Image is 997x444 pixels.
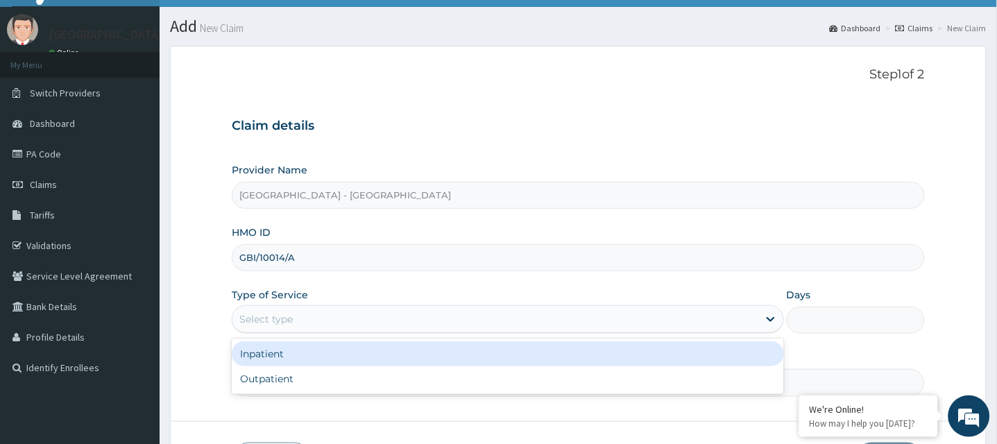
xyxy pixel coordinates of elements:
[232,366,784,391] div: Outpatient
[810,418,928,429] p: How may I help you today?
[830,22,881,34] a: Dashboard
[232,67,925,83] p: Step 1 of 2
[7,14,38,45] img: User Image
[232,225,271,239] label: HMO ID
[935,22,987,34] li: New Claim
[49,28,163,41] p: [GEOGRAPHIC_DATA]
[30,117,75,130] span: Dashboard
[239,312,293,326] div: Select type
[232,288,308,302] label: Type of Service
[228,7,261,40] div: Minimize live chat window
[232,244,925,271] input: Enter HMO ID
[80,133,191,273] span: We're online!
[49,48,82,58] a: Online
[72,78,233,96] div: Chat with us now
[787,288,811,302] label: Days
[232,119,925,134] h3: Claim details
[26,69,56,104] img: d_794563401_company_1708531726252_794563401
[232,341,784,366] div: Inpatient
[30,209,55,221] span: Tariffs
[810,403,928,416] div: We're Online!
[170,17,987,35] h1: Add
[30,178,57,191] span: Claims
[197,23,244,33] small: New Claim
[7,296,264,345] textarea: Type your message and hit 'Enter'
[896,22,933,34] a: Claims
[30,87,101,99] span: Switch Providers
[232,163,307,177] label: Provider Name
